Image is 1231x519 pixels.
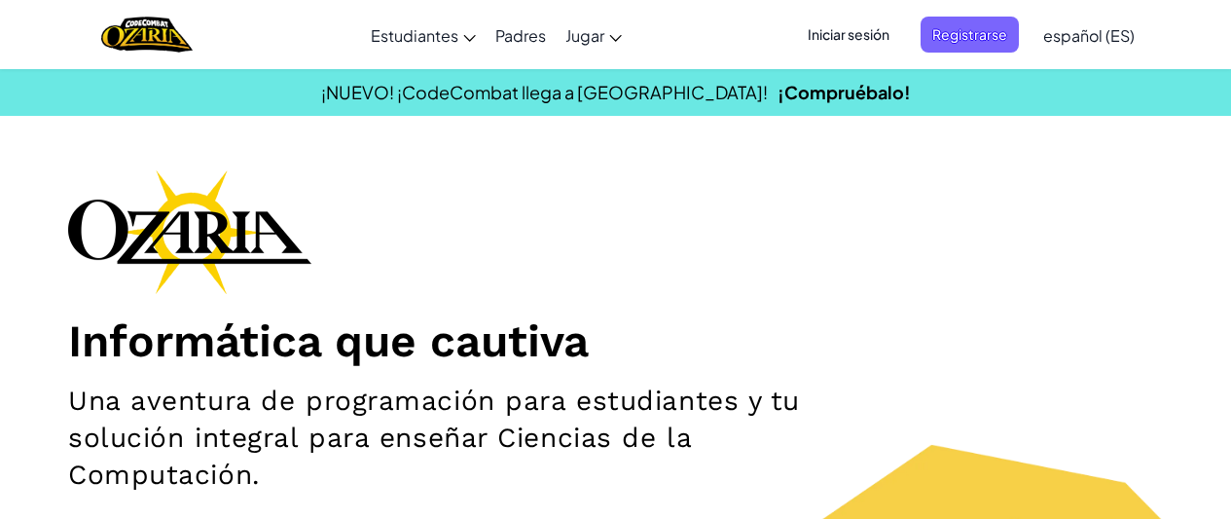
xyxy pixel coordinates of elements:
[556,9,632,61] a: Jugar
[1043,25,1135,46] span: español (ES)
[101,15,192,55] img: Home
[921,17,1019,53] button: Registrarse
[68,314,1163,368] h1: Informática que cautiva
[371,25,458,46] span: Estudiantes
[565,25,604,46] span: Jugar
[101,15,192,55] a: Ozaria by CodeCombat logo
[321,81,768,103] span: ¡NUEVO! ¡CodeCombat llega a [GEOGRAPHIC_DATA]!
[68,383,802,494] h2: Una aventura de programación para estudiantes y tu solución integral para enseñar Ciencias de la ...
[796,17,901,53] button: Iniciar sesión
[361,9,486,61] a: Estudiantes
[68,169,311,294] img: Ozaria branding logo
[778,81,911,103] a: ¡Compruébalo!
[1033,9,1144,61] a: español (ES)
[486,9,556,61] a: Padres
